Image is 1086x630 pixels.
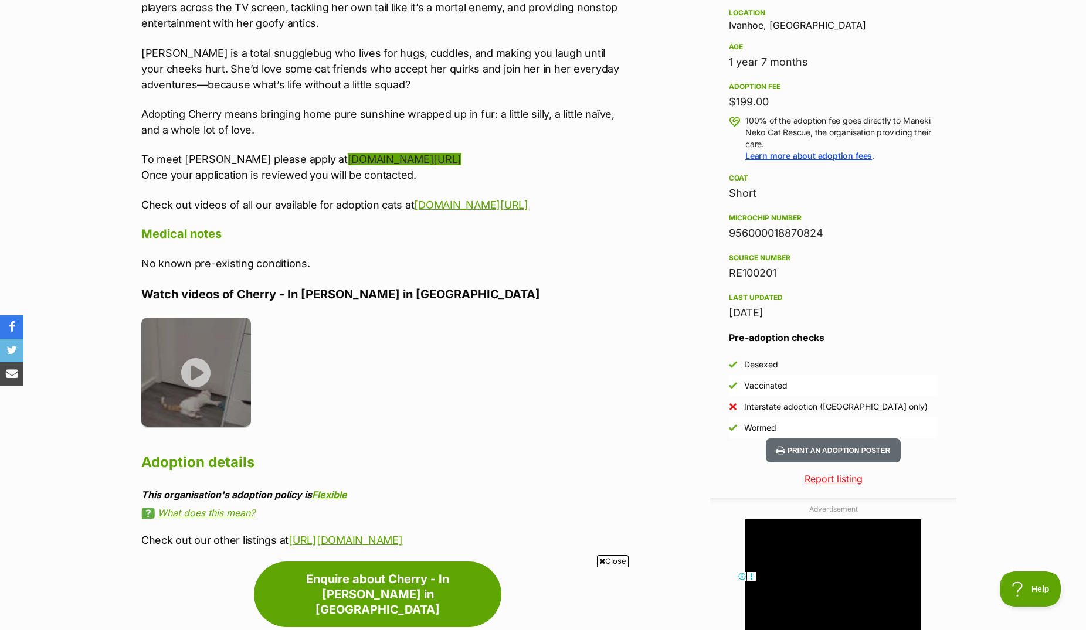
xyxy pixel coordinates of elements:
div: [DATE] [729,305,938,321]
span: Close [597,555,629,567]
div: Age [729,42,938,52]
p: Check out videos of all our available for adoption cats at [141,197,626,213]
div: Coat [729,173,938,183]
h2: Adoption details [141,449,626,475]
div: $199.00 [729,94,938,110]
button: Print an adoption poster [766,438,901,462]
div: Last updated [729,293,938,302]
p: 100% of the adoption fee goes directly to Maneki Neko Cat Rescue, the organisation providing thei... [745,115,938,162]
h4: Medical notes [141,226,626,241]
p: Adopting Cherry means bringing home pure sunshine wrapped up in fur: a little silly, a little naï... [141,106,626,138]
a: Learn more about adoption fees [745,151,872,161]
div: Interstate adoption ([GEOGRAPHIC_DATA] only) [744,401,928,413]
a: What does this mean? [141,508,626,518]
div: Short [729,185,938,202]
div: Wormed [744,422,776,434]
a: Enquire about Cherry - In [PERSON_NAME] in [GEOGRAPHIC_DATA] [254,561,501,627]
img: Yes [729,382,737,390]
h4: Watch videos of Cherry - In [PERSON_NAME] in [GEOGRAPHIC_DATA] [141,287,626,302]
div: 956000018870824 [729,225,938,241]
div: Location [729,8,938,18]
p: Check out our other listings at [141,532,626,548]
img: Yes [729,424,737,432]
p: [PERSON_NAME] is a total snugglebug who lives for hugs, cuddles, and making you laugh until your ... [141,45,626,93]
div: Ivanhoe, [GEOGRAPHIC_DATA] [729,6,938,30]
div: Microchip number [729,213,938,223]
a: [DOMAIN_NAME][URL] [348,153,461,165]
a: [URL][DOMAIN_NAME] [289,534,402,546]
div: Vaccinated [744,380,788,391]
div: RE100201 [729,265,938,281]
iframe: Advertisement [330,571,756,624]
p: To meet [PERSON_NAME] please apply at Once your application is reviewed you will be contacted. [141,151,626,183]
a: Flexible [312,489,347,500]
h3: Pre-adoption checks [729,331,938,345]
div: 1 year 7 months [729,54,938,70]
div: Desexed [744,359,778,370]
img: No [729,403,737,411]
img: Yes [729,360,737,369]
div: Adoption fee [729,82,938,91]
a: [DOMAIN_NAME][URL] [414,199,528,211]
a: Report listing [710,472,956,486]
div: This organisation's adoption policy is [141,489,626,500]
iframe: Help Scout Beacon - Open [1000,571,1063,607]
p: No known pre-existing conditions. [141,256,626,271]
img: wljvgbwdupocnurh0f7k.jpg [141,318,251,427]
div: Source number [729,253,938,263]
